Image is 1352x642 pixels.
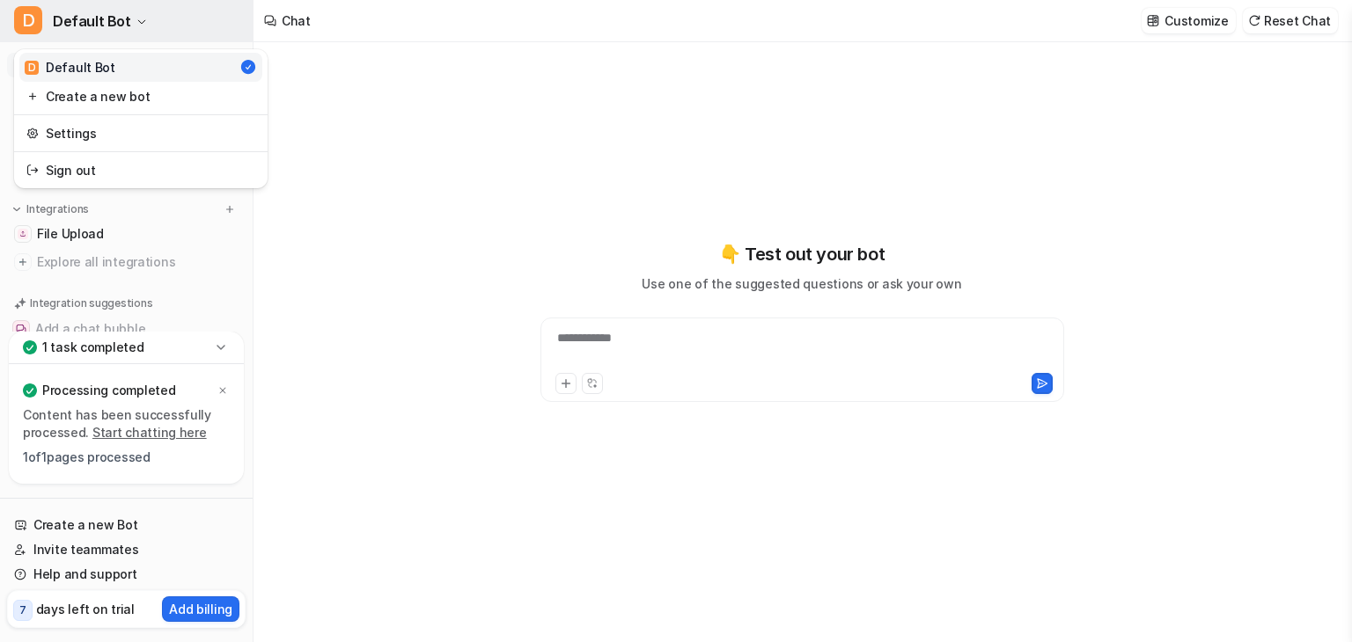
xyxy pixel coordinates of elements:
img: reset [26,87,39,106]
a: Settings [19,119,262,148]
img: reset [26,124,39,142]
div: Default Bot [25,58,115,77]
span: Default Bot [53,9,131,33]
div: DDefault Bot [14,49,268,188]
a: Create a new bot [19,82,262,111]
span: D [14,6,42,34]
img: reset [26,161,39,179]
a: Sign out [19,156,262,185]
span: D [25,61,39,75]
